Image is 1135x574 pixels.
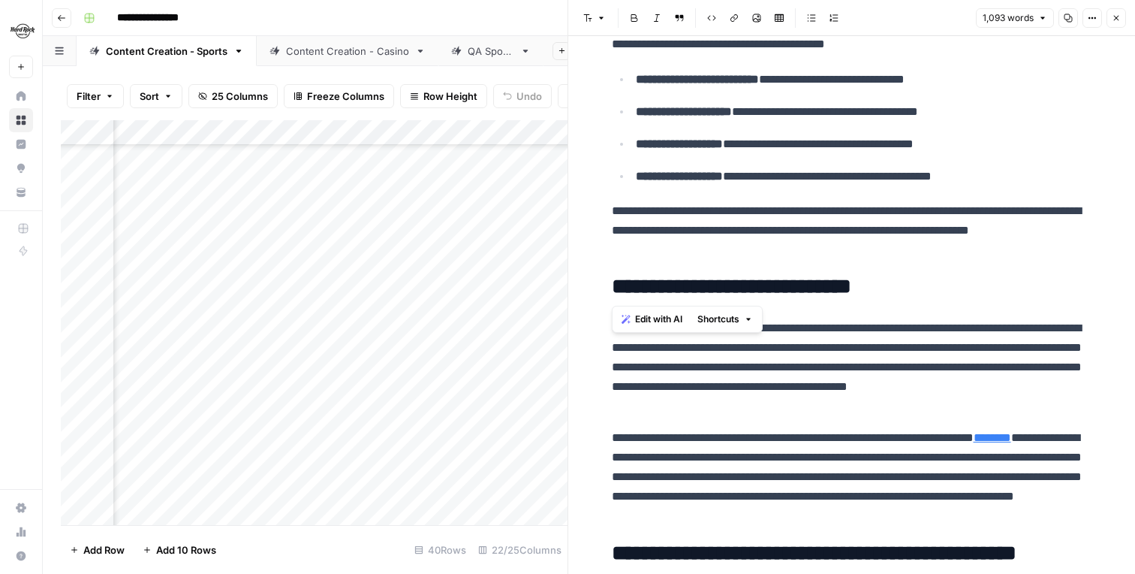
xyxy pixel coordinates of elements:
[9,108,33,132] a: Browse
[67,84,124,108] button: Filter
[635,313,682,326] span: Edit with AI
[284,84,394,108] button: Freeze Columns
[307,89,384,104] span: Freeze Columns
[493,84,552,108] button: Undo
[134,538,225,562] button: Add 10 Rows
[9,496,33,520] a: Settings
[423,89,477,104] span: Row Height
[691,310,759,329] button: Shortcuts
[83,542,125,557] span: Add Row
[9,84,33,108] a: Home
[212,89,268,104] span: 25 Columns
[257,36,438,66] a: Content Creation - Casino
[286,44,409,59] div: Content Creation - Casino
[400,84,487,108] button: Row Height
[408,538,472,562] div: 40 Rows
[9,132,33,156] a: Insights
[77,89,101,104] span: Filter
[616,310,688,329] button: Edit with AI
[976,8,1054,28] button: 1,093 words
[188,84,278,108] button: 25 Columns
[130,84,182,108] button: Sort
[9,544,33,568] button: Help + Support
[697,313,739,326] span: Shortcuts
[61,538,134,562] button: Add Row
[516,89,542,104] span: Undo
[472,538,567,562] div: 22/25 Columns
[468,44,514,59] div: QA Sports
[77,36,257,66] a: Content Creation - Sports
[9,12,33,50] button: Workspace: Hard Rock Digital
[9,520,33,544] a: Usage
[106,44,227,59] div: Content Creation - Sports
[9,156,33,180] a: Opportunities
[983,11,1034,25] span: 1,093 words
[140,89,159,104] span: Sort
[438,36,543,66] a: QA Sports
[9,180,33,204] a: Your Data
[156,542,216,557] span: Add 10 Rows
[9,17,36,44] img: Hard Rock Digital Logo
